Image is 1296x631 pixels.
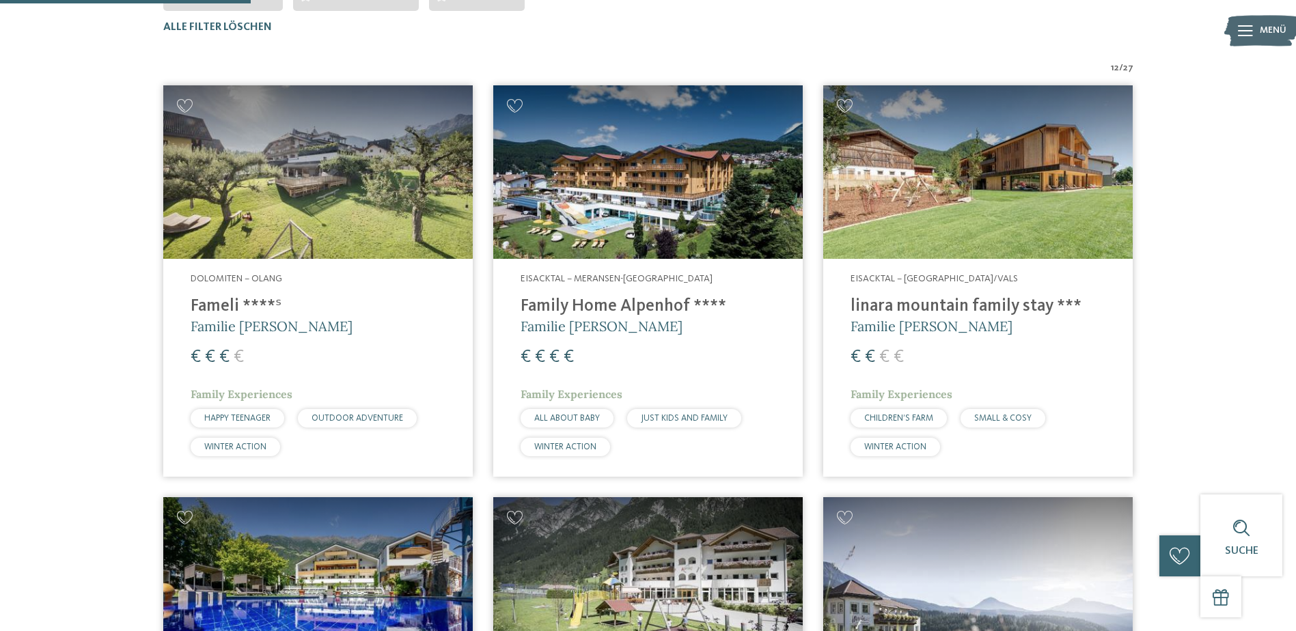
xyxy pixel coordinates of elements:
img: Family Home Alpenhof **** [493,85,803,260]
span: Family Experiences [521,387,622,401]
span: ALL ABOUT BABY [534,414,600,423]
span: € [549,348,560,366]
span: € [205,348,215,366]
span: Alle Filter löschen [163,22,272,33]
span: € [564,348,574,366]
span: CHILDREN’S FARM [864,414,933,423]
span: Familie [PERSON_NAME] [191,318,353,335]
a: Familienhotels gesucht? Hier findet ihr die besten! Eisacktal – [GEOGRAPHIC_DATA]/Vals linara mou... [823,85,1133,477]
span: Family Experiences [191,387,292,401]
span: HAPPY TEENAGER [204,414,271,423]
span: 27 [1123,61,1133,75]
span: Eisacktal – [GEOGRAPHIC_DATA]/Vals [851,274,1018,283]
span: € [535,348,545,366]
span: € [521,348,531,366]
span: € [234,348,244,366]
span: WINTER ACTION [204,443,266,451]
img: Familienhotels gesucht? Hier findet ihr die besten! [823,85,1133,260]
span: Dolomiten – Olang [191,274,282,283]
span: WINTER ACTION [534,443,596,451]
span: € [191,348,201,366]
span: Family Experiences [851,387,952,401]
span: € [879,348,890,366]
span: € [851,348,861,366]
span: JUST KIDS AND FAMILY [641,414,728,423]
span: Familie [PERSON_NAME] [851,318,1012,335]
h4: Family Home Alpenhof **** [521,296,775,317]
span: OUTDOOR ADVENTURE [312,414,403,423]
span: € [865,348,875,366]
span: € [219,348,230,366]
h4: linara mountain family stay *** [851,296,1105,317]
a: Familienhotels gesucht? Hier findet ihr die besten! Dolomiten – Olang Fameli ****ˢ Familie [PERSO... [163,85,473,477]
span: 12 [1111,61,1119,75]
span: / [1119,61,1123,75]
span: Familie [PERSON_NAME] [521,318,683,335]
span: Eisacktal – Meransen-[GEOGRAPHIC_DATA] [521,274,713,283]
a: Familienhotels gesucht? Hier findet ihr die besten! Eisacktal – Meransen-[GEOGRAPHIC_DATA] Family... [493,85,803,477]
span: WINTER ACTION [864,443,926,451]
span: Suche [1225,546,1258,557]
span: SMALL & COSY [974,414,1032,423]
span: € [894,348,904,366]
img: Familienhotels gesucht? Hier findet ihr die besten! [163,85,473,260]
